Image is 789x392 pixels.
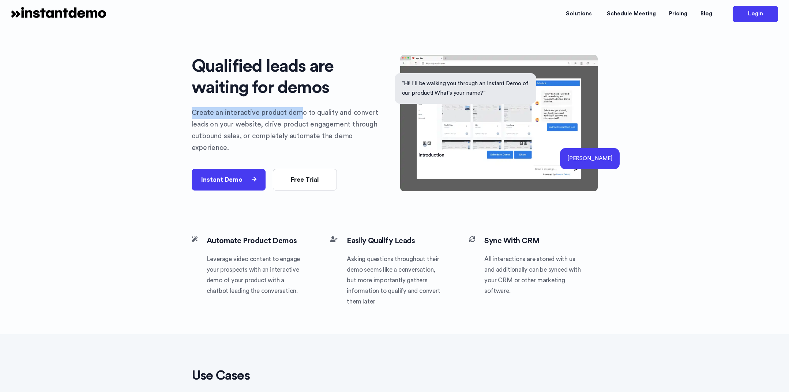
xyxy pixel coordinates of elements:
[402,78,529,97] p: “Hi! I'll be walking you through an Instant Demo of our product! What's your name?”
[273,169,337,191] button: Free Trial
[192,56,389,98] h1: Qualified leads are waiting for demos
[192,107,389,154] p: Create an interactive product demo to qualify and convert leads on your website, drive product en...
[207,235,303,247] h5: Automate Product Demos
[694,3,719,25] a: Blog
[400,55,598,191] img: Embedded Instant Demo Widget
[347,254,442,307] p: Asking questions throughout their demo seems like a conversation, but more importantly gathers in...
[11,3,106,25] img: logo
[347,235,442,247] h5: Easily Qualify Leads
[192,367,349,384] h2: Use Cases
[559,3,600,25] a: Solutions
[567,154,612,163] p: [PERSON_NAME]
[484,254,581,296] p: All interactions are stored with us and additionally can be synced with your CRM or other marketi...
[733,6,778,22] a: Login
[192,169,266,191] button: Instant Demo
[600,3,662,25] a: Schedule Meeting
[484,235,581,247] h5: Sync With CRM
[207,254,303,296] p: Leverage video content to engage your prospects with an interactive demo of your product with a c...
[662,3,694,25] a: Pricing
